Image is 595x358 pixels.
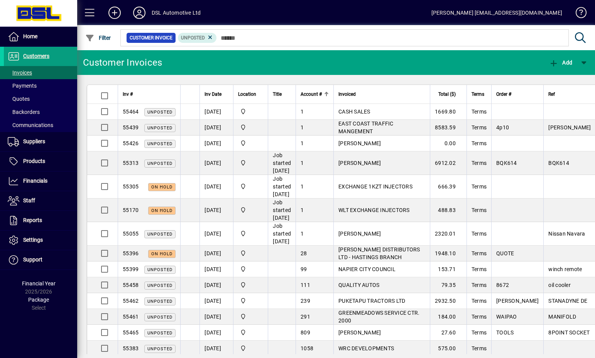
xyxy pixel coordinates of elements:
span: BQK614 [496,160,517,166]
td: 153.71 [430,261,467,277]
span: 1 [301,124,304,131]
span: 55305 [123,183,139,190]
span: Financials [23,178,47,184]
span: Central [238,206,263,214]
a: Products [4,152,77,171]
td: 79.35 [430,277,467,293]
span: Add [549,59,572,66]
td: [DATE] [199,277,233,293]
span: 55055 [123,231,139,237]
span: BQK614 [548,160,569,166]
span: 8POINT SOCKET [548,329,590,336]
td: [DATE] [199,309,233,325]
span: Unposted [147,283,172,288]
span: TOOLS [496,329,514,336]
div: DSL Automotive Ltd [152,7,201,19]
span: 55313 [123,160,139,166]
span: [PERSON_NAME] [338,140,381,146]
span: Unposted [147,346,172,351]
a: Knowledge Base [570,2,585,27]
mat-chip: Customer Invoice Status: Unposted [178,33,217,43]
span: 1 [301,160,304,166]
div: Customer Invoices [83,56,162,69]
td: 0.00 [430,136,467,151]
span: Staff [23,197,35,204]
td: 1948.10 [430,246,467,261]
span: Reports [23,217,42,223]
span: Central [238,297,263,305]
span: Central [238,312,263,321]
span: Support [23,256,42,263]
a: Quotes [4,92,77,105]
span: oil cooler [548,282,571,288]
span: WAIPAO [496,314,517,320]
span: Terms [472,250,487,256]
span: 55439 [123,124,139,131]
a: Staff [4,191,77,210]
span: 8672 [496,282,509,288]
span: Unposted [147,126,172,131]
span: On hold [151,208,172,213]
span: Package [28,297,49,303]
td: [DATE] [199,325,233,341]
span: 809 [301,329,310,336]
div: Account # [301,90,329,98]
span: 1 [301,183,304,190]
span: Terms [472,160,487,166]
td: 488.83 [430,199,467,222]
a: Payments [4,79,77,92]
td: [DATE] [199,120,233,136]
span: Invoices [8,70,32,76]
td: 8583.59 [430,120,467,136]
span: [PERSON_NAME] [338,160,381,166]
a: Communications [4,119,77,132]
span: Central [238,159,263,167]
span: CASH SALES [338,109,370,115]
span: Filter [85,35,111,41]
div: Inv # [123,90,176,98]
a: Suppliers [4,132,77,151]
span: Unposted [147,267,172,272]
span: PUKETAPU TRACTORS LTD [338,298,405,304]
a: Financials [4,171,77,191]
div: Inv Date [205,90,228,98]
span: 239 [301,298,310,304]
span: Inv Date [205,90,221,98]
span: 55426 [123,140,139,146]
div: Location [238,90,263,98]
span: Ref [548,90,555,98]
span: Home [23,33,37,39]
a: Support [4,250,77,270]
span: [PERSON_NAME] [338,231,381,237]
span: [PERSON_NAME] DISTRIBUTORS LTD - HASTINGS BRANCH [338,246,420,260]
span: MANIFOLD [548,314,576,320]
span: 1 [301,231,304,237]
span: Terms [472,140,487,146]
span: 1 [301,109,304,115]
span: 55458 [123,282,139,288]
span: [PERSON_NAME] [548,124,591,131]
button: Add [547,56,574,70]
span: Nissan Navara [548,231,585,237]
span: 291 [301,314,310,320]
span: Central [238,328,263,337]
td: 184.00 [430,309,467,325]
span: Central [238,265,263,273]
span: EXCHANGE 1KZT INJECTORS [338,183,412,190]
div: Title [273,90,291,98]
td: [DATE] [199,104,233,120]
span: Central [238,229,263,238]
span: STANADYNE DE [548,298,587,304]
a: Invoices [4,66,77,79]
span: Settings [23,237,43,243]
td: 2932.50 [430,293,467,309]
td: [DATE] [199,199,233,222]
span: Job started [DATE] [273,176,291,197]
span: Communications [8,122,53,128]
span: Central [238,139,263,148]
a: Backorders [4,105,77,119]
span: 1 [301,140,304,146]
td: [DATE] [199,341,233,356]
span: Job started [DATE] [273,152,291,174]
span: 1 [301,207,304,213]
